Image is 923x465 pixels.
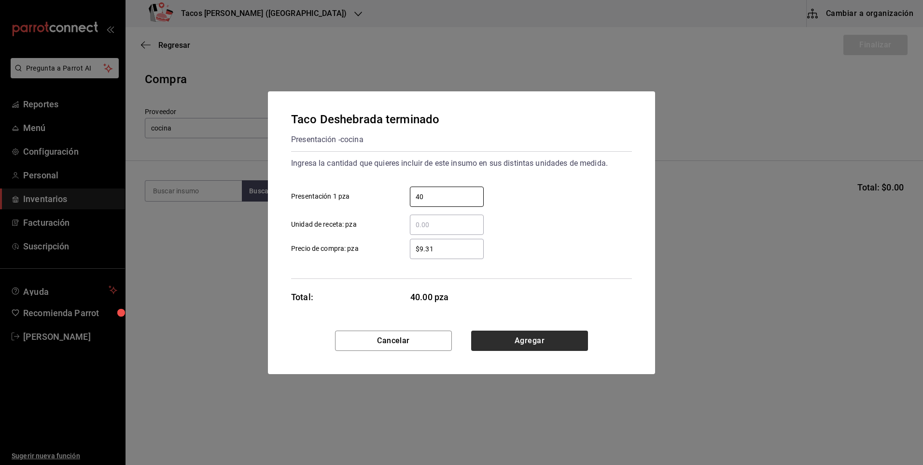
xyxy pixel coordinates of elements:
[410,219,484,231] input: Unidad de receta: pza
[291,156,632,171] div: Ingresa la cantidad que quieres incluir de este insumo en sus distintas unidades de medida.
[410,191,484,203] input: Presentación 1 pza
[291,132,439,147] div: Presentación - cocina
[291,291,313,304] div: Total:
[291,219,357,230] span: Unidad de receta: pza
[291,111,439,128] div: Taco Deshebrada terminado
[291,191,350,202] span: Presentación 1 pza
[291,244,359,254] span: Precio de compra: pza
[410,291,484,304] span: 40.00 pza
[410,243,484,255] input: Precio de compra: pza
[471,331,588,351] button: Agregar
[335,331,452,351] button: Cancelar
